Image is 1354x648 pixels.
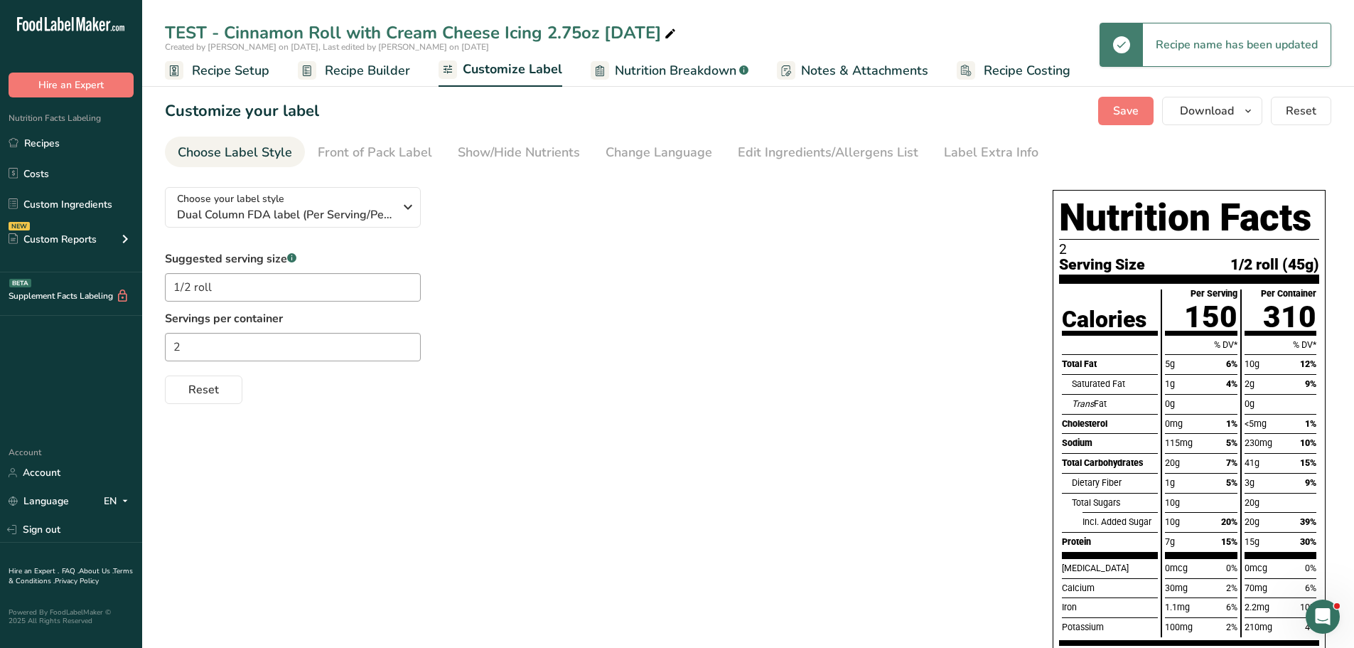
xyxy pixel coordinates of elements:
[165,20,679,46] div: TEST - Cinnamon Roll with Cream Cheese Icing 2.75oz [DATE]
[1245,536,1259,547] span: 15g
[1165,563,1188,573] span: 0mcg
[1062,414,1158,434] div: Cholesterol
[1062,597,1158,617] div: Iron
[1245,583,1267,593] span: 70mg
[1245,622,1272,632] span: 210mg
[1230,257,1319,272] span: 1/2 roll (45g)
[1165,516,1180,527] span: 10g
[1245,437,1272,448] span: 230mg
[9,608,134,625] div: Powered By FoodLabelMaker © 2025 All Rights Reserved
[1062,532,1158,552] div: Protein
[9,222,30,230] div: NEW
[165,55,269,87] a: Recipe Setup
[1305,563,1316,573] span: 0%
[1305,418,1316,429] span: 1%
[9,73,134,97] button: Hire an Expert
[165,41,489,53] span: Created by [PERSON_NAME] on [DATE], Last edited by [PERSON_NAME] on [DATE]
[165,376,242,404] button: Reset
[1245,398,1254,409] span: 0g
[1165,497,1180,508] span: 10g
[1245,602,1269,612] span: 2.2mg
[984,61,1070,80] span: Recipe Costing
[1062,558,1158,578] div: [MEDICAL_DATA]
[1082,512,1158,532] div: Incl. Added Sugar
[1113,102,1139,119] span: Save
[165,100,319,123] h1: Customize your label
[1221,536,1237,547] span: 15%
[104,493,134,510] div: EN
[944,143,1038,162] div: Label Extra Info
[1098,97,1154,125] button: Save
[1226,477,1237,488] span: 5%
[1180,102,1234,119] span: Download
[458,143,580,162] div: Show/Hide Nutrients
[1300,358,1316,369] span: 12%
[1062,354,1158,374] div: Total Fat
[9,232,97,247] div: Custom Reports
[1165,536,1175,547] span: 7g
[298,55,410,87] a: Recipe Builder
[777,55,928,87] a: Notes & Attachments
[192,61,269,80] span: Recipe Setup
[1072,473,1158,493] div: Dietary Fiber
[1226,378,1237,389] span: 4%
[1062,433,1158,453] div: Sodium
[1165,418,1183,429] span: 0mg
[1245,497,1259,508] span: 20g
[738,143,918,162] div: Edit Ingredients/Allergens List
[615,61,736,80] span: Nutrition Breakdown
[1226,622,1237,632] span: 2%
[1245,516,1259,527] span: 20g
[1165,583,1188,593] span: 30mg
[1226,602,1237,612] span: 6%
[1062,578,1158,598] div: Calcium
[1059,196,1319,240] h1: Nutrition Facts
[957,55,1070,87] a: Recipe Costing
[801,61,928,80] span: Notes & Attachments
[9,566,59,576] a: Hire an Expert .
[1062,453,1158,473] div: Total Carbohydrates
[165,250,421,267] label: Suggested serving size
[165,187,421,228] button: Choose your label style Dual Column FDA label (Per Serving/Per Container)
[1300,437,1316,448] span: 10%
[9,489,69,514] a: Language
[318,143,432,162] div: Front of Pack Label
[1245,335,1316,355] div: % DV*
[1165,602,1190,612] span: 1.1mg
[1059,257,1145,272] span: Serving Size
[1261,290,1316,299] div: Per Container
[1245,418,1267,429] span: <5mg
[1226,563,1237,573] span: 0%
[1226,418,1237,429] span: 1%
[1072,374,1158,394] div: Saturated Fat
[439,53,562,87] a: Customize Label
[165,310,421,327] label: Servings per container
[79,566,113,576] a: About Us .
[1305,378,1316,389] span: 9%
[1271,97,1331,125] button: Reset
[1263,299,1316,334] span: 310
[1165,358,1175,369] span: 5g
[1226,358,1237,369] span: 6%
[1165,622,1193,632] span: 100mg
[1072,394,1158,414] div: Fat
[1165,378,1175,389] span: 1g
[1245,358,1259,369] span: 10g
[177,206,394,223] span: Dual Column FDA label (Per Serving/Per Container)
[1062,308,1146,331] div: Calories
[1165,398,1175,409] span: 0g
[1165,437,1193,448] span: 115mg
[1245,457,1259,468] span: 41g
[325,61,410,80] span: Recipe Builder
[1226,457,1237,468] span: 7%
[55,576,99,586] a: Privacy Policy
[1143,23,1331,66] div: Recipe name has been updated
[1165,477,1175,488] span: 1g
[1300,516,1316,527] span: 39%
[1226,583,1237,593] span: 2%
[1300,536,1316,547] span: 30%
[1305,477,1316,488] span: 9%
[1300,457,1316,468] span: 15%
[1226,437,1237,448] span: 5%
[1286,102,1316,119] span: Reset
